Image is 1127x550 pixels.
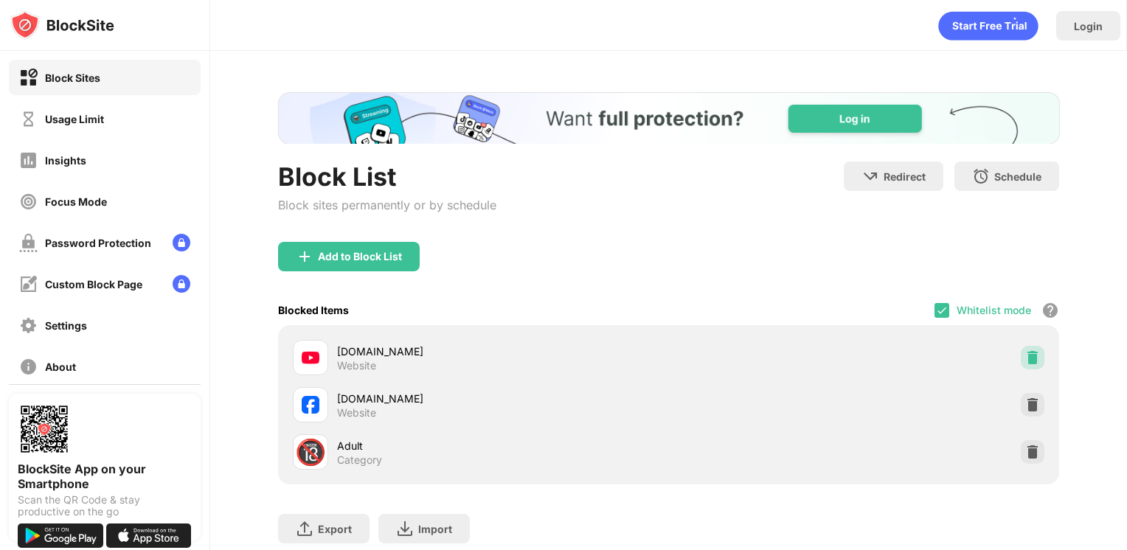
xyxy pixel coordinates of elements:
div: Blocked Items [278,304,349,316]
div: [DOMAIN_NAME] [337,391,669,406]
div: Settings [45,319,87,332]
div: Website [337,406,376,420]
div: [DOMAIN_NAME] [337,344,669,359]
div: Block Sites [45,72,100,84]
img: lock-menu.svg [173,275,190,293]
div: Insights [45,154,86,167]
img: settings-off.svg [19,316,38,335]
img: block-on.svg [19,69,38,87]
img: favicons [302,349,319,366]
div: Add to Block List [318,251,402,262]
img: about-off.svg [19,358,38,376]
iframe: Banner [278,92,1060,144]
img: logo-blocksite.svg [10,10,114,40]
div: Custom Block Page [45,278,142,290]
div: Usage Limit [45,113,104,125]
div: Whitelist mode [957,304,1031,316]
img: options-page-qr-code.png [18,403,71,456]
div: animation [938,11,1038,41]
img: focus-off.svg [19,192,38,211]
div: Category [337,453,382,467]
img: favicons [302,396,319,414]
div: Website [337,359,376,372]
div: Block sites permanently or by schedule [278,198,496,212]
div: Login [1074,20,1103,32]
img: lock-menu.svg [173,234,190,251]
img: get-it-on-google-play.svg [18,523,103,548]
div: Schedule [994,170,1041,183]
div: Export [318,523,352,535]
div: BlockSite App on your Smartphone [18,462,192,491]
div: Import [418,523,452,535]
div: Scan the QR Code & stay productive on the go [18,494,192,518]
div: About [45,361,76,373]
div: Block List [278,161,496,192]
div: 🔞 [295,437,326,467]
img: customize-block-page-off.svg [19,275,38,293]
div: Focus Mode [45,195,107,208]
img: password-protection-off.svg [19,234,38,252]
img: insights-off.svg [19,151,38,170]
div: Adult [337,438,669,453]
div: Redirect [884,170,926,183]
div: Password Protection [45,237,151,249]
img: download-on-the-app-store.svg [106,523,192,548]
img: time-usage-off.svg [19,110,38,128]
img: check.svg [936,304,948,316]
